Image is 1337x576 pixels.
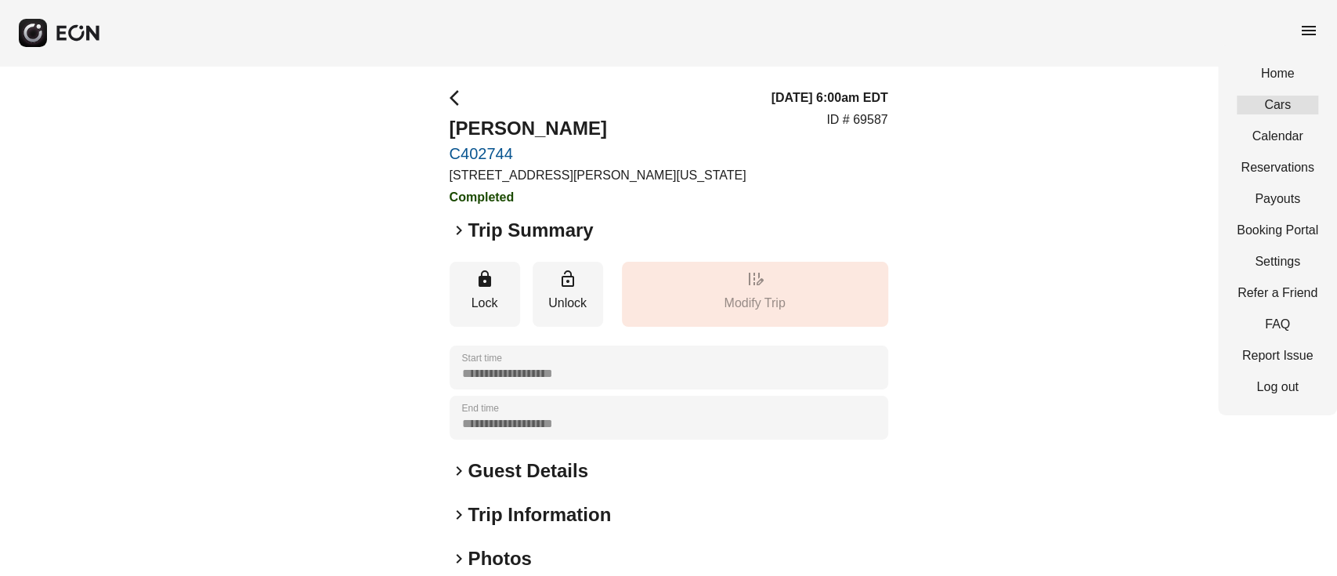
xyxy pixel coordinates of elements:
h2: [PERSON_NAME] [450,116,746,141]
a: Calendar [1237,127,1318,146]
h3: Completed [450,188,746,207]
h2: Guest Details [468,458,588,484]
span: keyboard_arrow_right [450,221,468,240]
span: keyboard_arrow_right [450,505,468,524]
h2: Trip Information [468,502,612,527]
a: Refer a Friend [1237,284,1318,302]
span: arrow_back_ios [450,89,468,107]
h2: Trip Summary [468,218,594,243]
h2: Photos [468,546,532,571]
a: Booking Portal [1237,221,1318,240]
h3: [DATE] 6:00am EDT [771,89,887,107]
span: keyboard_arrow_right [450,549,468,568]
p: Unlock [540,294,595,313]
span: lock [475,270,494,288]
a: Settings [1237,252,1318,271]
a: Log out [1237,378,1318,397]
p: [STREET_ADDRESS][PERSON_NAME][US_STATE] [450,166,746,185]
span: menu [1299,21,1318,40]
a: C402744 [450,144,746,163]
a: Cars [1237,96,1318,114]
button: Lock [450,262,520,327]
p: ID # 69587 [826,110,887,129]
a: Payouts [1237,190,1318,208]
p: Lock [457,294,512,313]
button: Unlock [533,262,603,327]
a: Home [1237,64,1318,83]
span: keyboard_arrow_right [450,462,468,480]
span: lock_open [558,270,577,288]
a: Reservations [1237,158,1318,177]
a: Report Issue [1237,346,1318,365]
a: FAQ [1237,315,1318,334]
